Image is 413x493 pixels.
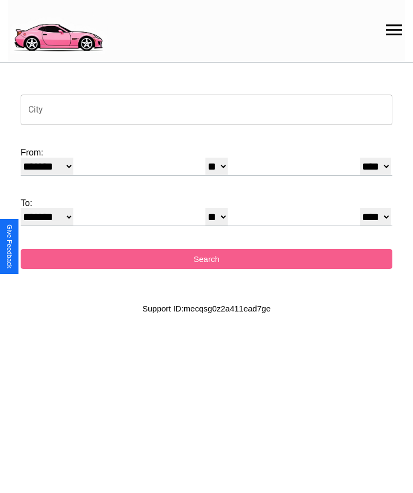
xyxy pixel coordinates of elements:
label: From: [21,148,392,158]
img: logo [8,5,108,54]
div: Give Feedback [5,224,13,269]
button: Search [21,249,392,269]
p: Support ID: mecqsg0z2a411ead7ge [142,301,271,316]
label: To: [21,198,392,208]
